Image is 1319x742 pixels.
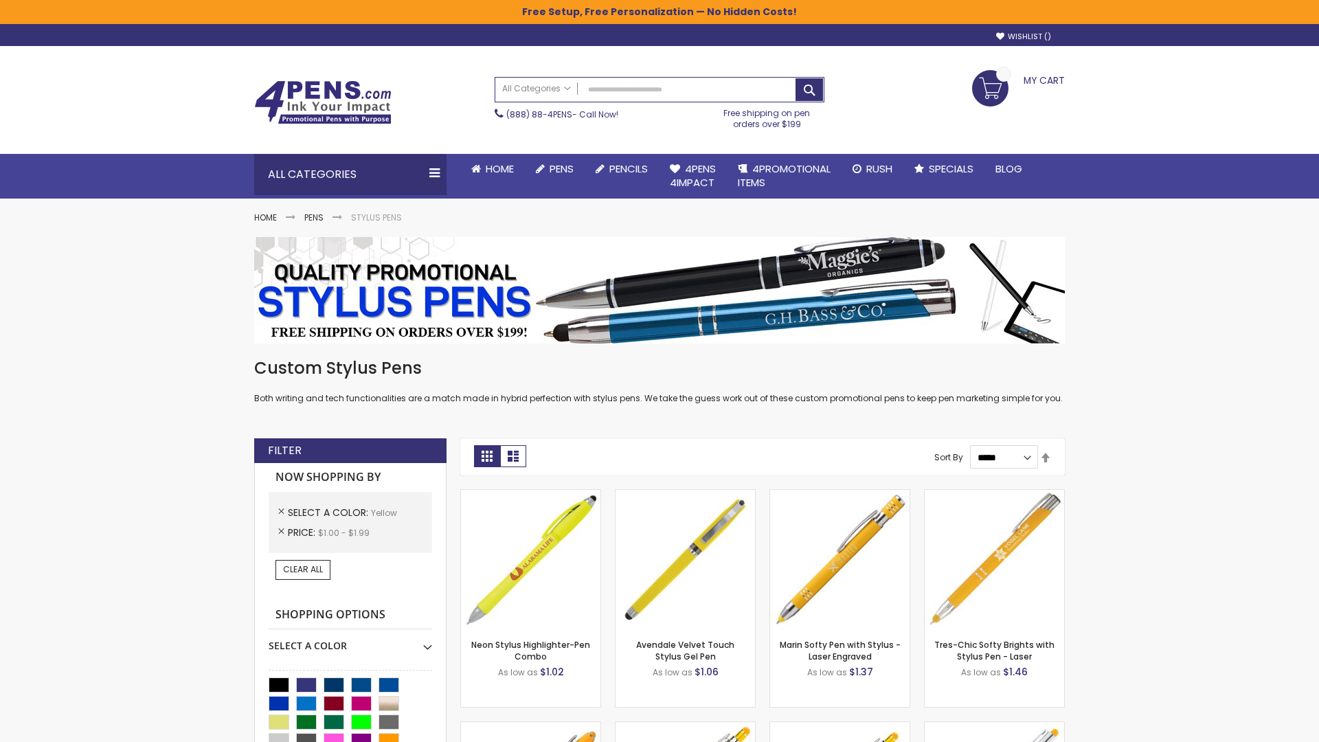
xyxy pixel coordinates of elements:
[486,161,514,176] span: Home
[471,639,590,662] a: Neon Stylus Highlighter-Pen Combo
[540,665,564,679] span: $1.02
[961,666,1001,678] span: As low as
[269,629,432,653] div: Select A Color
[849,665,873,679] span: $1.37
[925,721,1064,733] a: Tres-Chic Softy with Stylus Top Pen - ColorJet-Yellow
[996,32,1051,42] a: Wishlist
[1003,665,1028,679] span: $1.46
[461,489,600,501] a: Neon Stylus Highlighter-Pen Combo-Yellow
[254,237,1065,344] img: Stylus Pens
[616,490,755,629] img: Avendale Velvet Touch Stylus Gel Pen-Yellow
[550,161,574,176] span: Pens
[474,445,500,467] strong: Grid
[254,357,1065,379] h1: Custom Stylus Pens
[770,721,910,733] a: Phoenix Softy Brights Gel with Stylus Pen - Laser-Yellow
[984,154,1033,184] a: Blog
[461,490,600,629] img: Neon Stylus Highlighter-Pen Combo-Yellow
[461,721,600,733] a: Ellipse Softy Brights with Stylus Pen - Laser-Yellow
[770,490,910,629] img: Marin Softy Pen with Stylus - Laser Engraved-Yellow
[770,489,910,501] a: Marin Softy Pen with Stylus - Laser Engraved-Yellow
[934,639,1055,662] a: Tres-Chic Softy Brights with Stylus Pen - Laser
[506,109,572,120] a: (888) 88-4PENS
[710,102,825,130] div: Free shipping on pen orders over $199
[925,489,1064,501] a: Tres-Chic Softy Brights with Stylus Pen - Laser-Yellow
[288,526,318,539] span: Price
[351,212,402,223] strong: Stylus Pens
[585,154,659,184] a: Pencils
[254,80,392,124] img: 4Pens Custom Pens and Promotional Products
[934,451,963,463] label: Sort By
[925,490,1064,629] img: Tres-Chic Softy Brights with Stylus Pen - Laser-Yellow
[283,563,323,575] span: Clear All
[269,463,432,492] strong: Now Shopping by
[695,665,719,679] span: $1.06
[254,154,447,195] div: All Categories
[659,154,727,199] a: 4Pens4impact
[498,666,538,678] span: As low as
[616,721,755,733] a: Phoenix Softy Brights with Stylus Pen - Laser-Yellow
[727,154,842,199] a: 4PROMOTIONALITEMS
[842,154,903,184] a: Rush
[254,212,277,223] a: Home
[268,443,302,458] strong: Filter
[995,161,1022,176] span: Blog
[275,560,330,579] a: Clear All
[653,666,692,678] span: As low as
[807,666,847,678] span: As low as
[616,489,755,501] a: Avendale Velvet Touch Stylus Gel Pen-Yellow
[288,506,371,519] span: Select A Color
[525,154,585,184] a: Pens
[903,154,984,184] a: Specials
[738,161,831,190] span: 4PROMOTIONAL ITEMS
[780,639,901,662] a: Marin Softy Pen with Stylus - Laser Engraved
[371,507,397,519] span: Yellow
[929,161,973,176] span: Specials
[636,639,734,662] a: Avendale Velvet Touch Stylus Gel Pen
[506,109,618,120] span: - Call Now!
[495,78,578,100] a: All Categories
[502,83,571,94] span: All Categories
[269,600,432,630] strong: Shopping Options
[670,161,716,190] span: 4Pens 4impact
[866,161,892,176] span: Rush
[318,527,370,539] span: $1.00 - $1.99
[254,357,1065,405] div: Both writing and tech functionalities are a match made in hybrid perfection with stylus pens. We ...
[609,161,648,176] span: Pencils
[460,154,525,184] a: Home
[304,212,324,223] a: Pens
